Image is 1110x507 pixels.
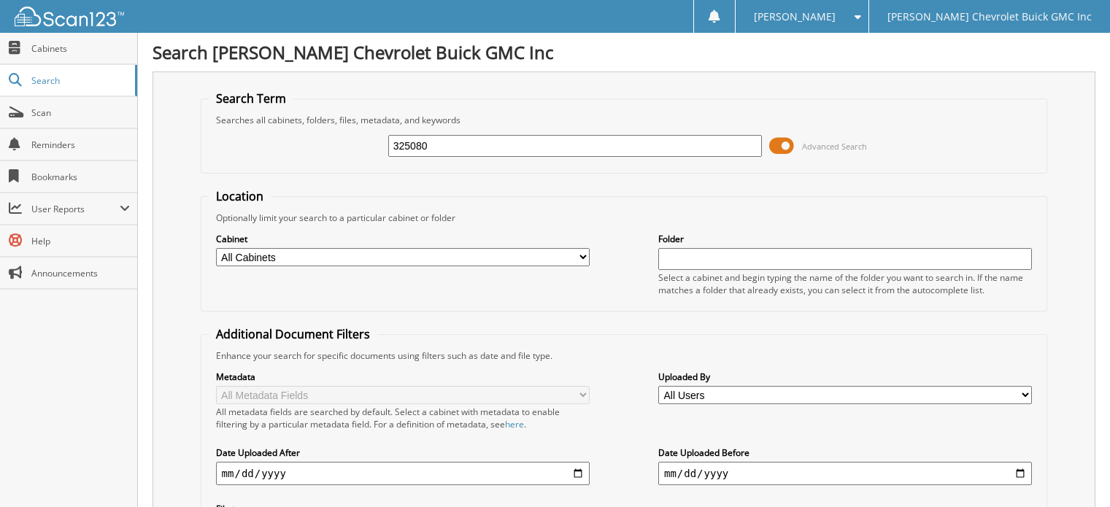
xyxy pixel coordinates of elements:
input: end [658,462,1032,485]
h1: Search [PERSON_NAME] Chevrolet Buick GMC Inc [153,40,1095,64]
legend: Location [209,188,271,204]
legend: Search Term [209,90,293,107]
span: Help [31,235,130,247]
a: here [505,418,524,430]
img: scan123-logo-white.svg [15,7,124,26]
label: Folder [658,233,1032,245]
span: [PERSON_NAME] [754,12,836,21]
label: Date Uploaded After [216,446,590,459]
span: User Reports [31,203,120,215]
span: Search [31,74,128,87]
span: Scan [31,107,130,119]
legend: Additional Document Filters [209,326,377,342]
label: Date Uploaded Before [658,446,1032,459]
span: Announcements [31,267,130,279]
span: Advanced Search [802,141,867,152]
span: Reminders [31,139,130,151]
div: All metadata fields are searched by default. Select a cabinet with metadata to enable filtering b... [216,406,590,430]
span: [PERSON_NAME] Chevrolet Buick GMC Inc [887,12,1092,21]
label: Cabinet [216,233,590,245]
label: Uploaded By [658,371,1032,383]
div: Searches all cabinets, folders, files, metadata, and keywords [209,114,1040,126]
div: Enhance your search for specific documents using filters such as date and file type. [209,349,1040,362]
input: start [216,462,590,485]
span: Bookmarks [31,171,130,183]
div: Select a cabinet and begin typing the name of the folder you want to search in. If the name match... [658,271,1032,296]
span: Cabinets [31,42,130,55]
div: Optionally limit your search to a particular cabinet or folder [209,212,1040,224]
label: Metadata [216,371,590,383]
